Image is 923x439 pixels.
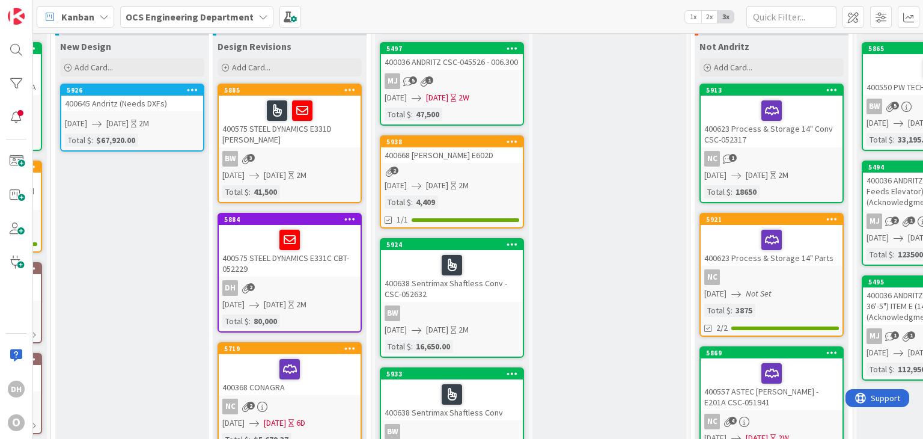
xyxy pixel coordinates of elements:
div: 5869400557 ASTEC [PERSON_NAME] - E201A CSC-051941 [701,348,842,410]
div: BW [381,305,523,321]
div: NC [222,399,238,414]
div: 5938 [386,138,523,146]
div: 400668 [PERSON_NAME] E602D [381,147,523,163]
span: [DATE] [867,346,889,359]
span: [DATE] [264,169,286,182]
div: 4,409 [413,195,438,209]
span: [DATE] [385,91,407,104]
div: 400575 STEEL DYNAMICS E331C CBT-052229 [219,225,361,277]
span: : [249,185,251,198]
span: [DATE] [704,169,727,182]
div: 5938400668 [PERSON_NAME] E602D [381,137,523,163]
span: [DATE] [222,298,245,311]
div: NC [704,151,720,167]
div: 5885 [219,85,361,96]
div: 2M [139,117,149,130]
div: Total $ [704,304,731,317]
span: 1x [685,11,701,23]
div: MJ [867,213,882,229]
span: : [411,340,413,353]
div: 5938 [381,137,523,147]
div: 5719 [224,345,361,353]
span: [DATE] [426,179,448,192]
span: [DATE] [385,179,407,192]
div: 18650 [733,185,760,198]
span: Add Card... [714,62,752,73]
div: 400638 Sentrimax Shaftless Conv [381,379,523,420]
div: Total $ [704,185,731,198]
div: 400623 Process & Storage 14" Parts [701,225,842,266]
div: 5921400623 Process & Storage 14" Parts [701,214,842,266]
div: BW [219,151,361,167]
div: 400575 STEEL DYNAMICS E331D [PERSON_NAME] [219,96,361,147]
span: Design Revisions [218,40,291,52]
div: DH [8,381,25,398]
span: 5 [891,102,899,109]
span: [DATE] [65,117,87,130]
div: 5933 [381,369,523,379]
div: Total $ [867,363,893,376]
div: DH [219,280,361,296]
div: Total $ [385,195,411,209]
div: 5869 [701,348,842,358]
div: NC [704,414,720,429]
div: 5869 [706,349,842,357]
div: O [8,414,25,431]
div: 41,500 [251,185,280,198]
div: 5926 [61,85,203,96]
div: 2M [296,298,306,311]
div: 5913 [701,85,842,96]
span: [DATE] [867,117,889,129]
span: : [893,363,895,376]
span: 1 [907,216,915,224]
div: NC [701,269,842,285]
div: Total $ [385,340,411,353]
div: 2M [296,169,306,182]
div: 16,650.00 [413,340,453,353]
span: 2 [891,216,899,224]
div: 47,500 [413,108,442,121]
i: Not Set [746,288,772,299]
span: Support [25,2,55,16]
div: 3875 [733,304,755,317]
span: : [893,133,895,146]
div: 5884 [219,214,361,225]
div: 5719 [219,343,361,354]
span: : [411,195,413,209]
span: : [893,248,895,261]
div: 5884400575 STEEL DYNAMICS E331C CBT-052229 [219,214,361,277]
div: BW [867,99,882,114]
div: NC [701,414,842,429]
div: BW [222,151,238,167]
span: 2 [247,402,255,410]
div: 5924400638 Sentrimax Shaftless Conv - CSC-052632 [381,239,523,302]
span: 2 [391,167,398,174]
span: [DATE] [106,117,129,130]
div: 5926 [67,86,203,94]
span: 3x [717,11,734,23]
span: : [91,134,93,147]
span: : [411,108,413,121]
span: [DATE] [746,169,768,182]
span: : [249,315,251,328]
div: 2M [458,179,469,192]
div: Total $ [222,185,249,198]
span: 2x [701,11,717,23]
span: [DATE] [704,287,727,300]
div: 400557 ASTEC [PERSON_NAME] - E201A CSC-051941 [701,358,842,410]
span: 2 [247,283,255,291]
span: Add Card... [75,62,113,73]
div: DH [222,280,238,296]
div: Total $ [222,315,249,328]
span: [DATE] [385,324,407,336]
div: 5913400623 Process & Storage 14" Conv CSC-052317 [701,85,842,147]
div: NC [219,399,361,414]
div: 400645 Andritz (Needs DXFs) [61,96,203,111]
span: New Design [60,40,111,52]
div: 5497 [386,45,523,53]
input: Quick Filter... [746,6,836,28]
div: $67,920.00 [93,134,138,147]
span: [DATE] [222,417,245,429]
span: 1 [729,154,737,162]
span: 3 [247,154,255,162]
